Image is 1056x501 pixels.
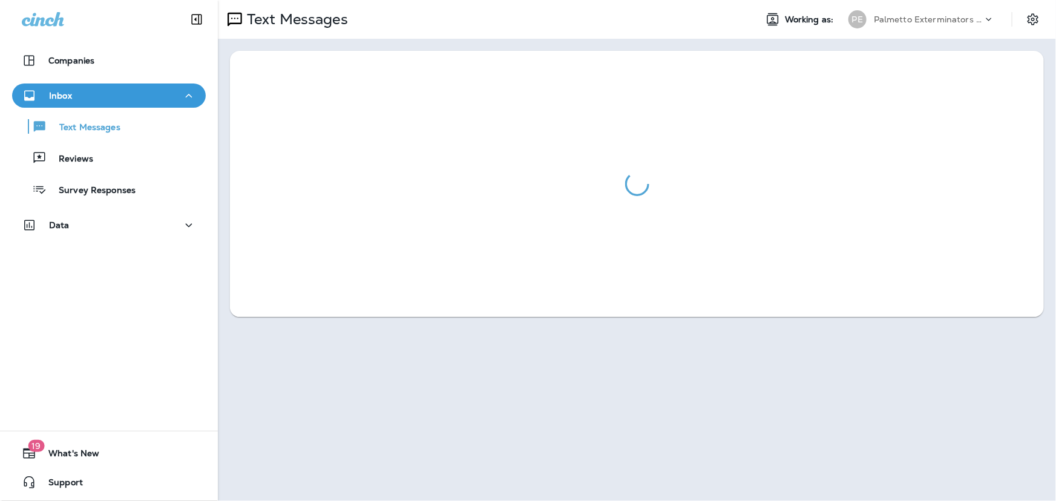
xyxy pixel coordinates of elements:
p: Inbox [49,91,72,100]
span: Working as: [785,15,836,25]
button: Survey Responses [12,177,206,202]
button: Reviews [12,145,206,171]
button: Data [12,213,206,237]
span: What's New [36,448,99,463]
div: PE [848,10,867,28]
button: Text Messages [12,114,206,139]
p: Companies [48,56,94,65]
p: Data [49,220,70,230]
button: Support [12,470,206,494]
button: 19What's New [12,441,206,465]
button: Collapse Sidebar [180,7,214,31]
p: Reviews [47,154,93,165]
p: Text Messages [47,122,120,134]
p: Text Messages [242,10,348,28]
span: Support [36,477,83,492]
span: 19 [28,440,44,452]
button: Inbox [12,83,206,108]
p: Palmetto Exterminators LLC [874,15,983,24]
button: Settings [1022,8,1044,30]
p: Survey Responses [47,185,136,197]
button: Companies [12,48,206,73]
